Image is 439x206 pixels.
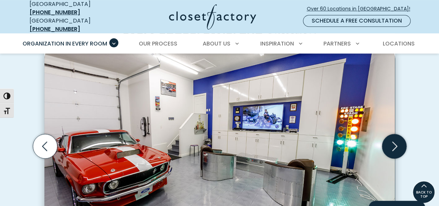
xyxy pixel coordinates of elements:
[203,40,230,48] span: About Us
[379,131,409,161] button: Next slide
[306,3,416,15] a: Over 60 Locations in [GEOGRAPHIC_DATA]!
[413,190,434,199] span: BACK TO TOP
[307,5,416,13] span: Over 60 Locations in [GEOGRAPHIC_DATA]!
[139,40,177,48] span: Our Process
[323,40,351,48] span: Partners
[18,34,422,53] nav: Primary Menu
[30,131,60,161] button: Previous slide
[23,40,107,48] span: Organization in Every Room
[29,17,115,33] div: [GEOGRAPHIC_DATA]
[29,25,80,33] a: [PHONE_NUMBER]
[382,40,414,48] span: Locations
[303,15,411,27] a: Schedule a Free Consultation
[260,40,294,48] span: Inspiration
[29,8,80,16] a: [PHONE_NUMBER]
[413,181,435,203] a: BACK TO TOP
[169,4,256,30] img: Closet Factory Logo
